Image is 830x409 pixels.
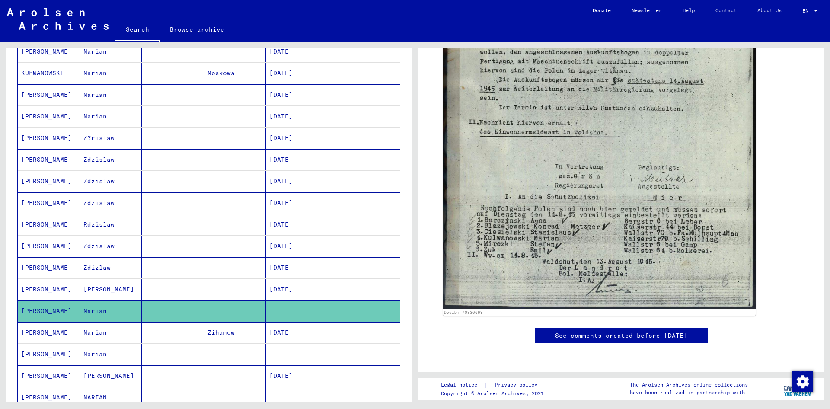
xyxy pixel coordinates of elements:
a: Browse archive [160,19,235,40]
mat-cell: [PERSON_NAME] [18,236,80,257]
a: Legal notice [441,380,484,390]
mat-cell: Z?rislaw [80,128,142,149]
mat-cell: Marian [80,300,142,322]
mat-cell: [PERSON_NAME] [18,365,80,387]
mat-cell: [DATE] [266,63,328,84]
mat-cell: KUŁWANOWSKI [18,63,80,84]
mat-cell: [PERSON_NAME] [18,171,80,192]
mat-cell: [DATE] [266,149,328,170]
mat-cell: Moskowa [204,63,266,84]
mat-cell: [DATE] [266,365,328,387]
mat-cell: Marian [80,41,142,62]
mat-cell: Rdzislaw [80,214,142,235]
mat-cell: Zdzislaw [80,149,142,170]
mat-cell: [PERSON_NAME] [18,214,80,235]
img: Change consent [792,371,813,392]
mat-cell: Marian [80,322,142,343]
mat-cell: [PERSON_NAME] [18,300,80,322]
mat-cell: [DATE] [266,171,328,192]
mat-cell: Marian [80,344,142,365]
mat-cell: [PERSON_NAME] [80,279,142,300]
img: Arolsen_neg.svg [7,8,109,30]
mat-cell: Zdzislaw [80,236,142,257]
mat-cell: [DATE] [266,214,328,235]
mat-cell: [DATE] [266,322,328,343]
mat-cell: [PERSON_NAME] [18,84,80,105]
mat-cell: [PERSON_NAME] [18,192,80,214]
mat-cell: [PERSON_NAME] [18,344,80,365]
mat-cell: [DATE] [266,106,328,127]
mat-cell: [PERSON_NAME] [18,387,80,408]
mat-cell: [PERSON_NAME] [18,322,80,343]
mat-cell: [DATE] [266,236,328,257]
mat-cell: Marian [80,106,142,127]
mat-cell: Zdzislaw [80,192,142,214]
img: yv_logo.png [782,378,814,399]
mat-cell: [PERSON_NAME] [18,41,80,62]
mat-cell: Marian [80,63,142,84]
a: DocID: 70836669 [444,310,483,315]
mat-cell: [DATE] [266,128,328,149]
mat-cell: [PERSON_NAME] [18,257,80,278]
div: | [441,380,548,390]
a: Search [115,19,160,42]
span: EN [802,8,812,14]
mat-cell: Marian [80,84,142,105]
p: have been realized in partnership with [630,389,748,396]
p: The Arolsen Archives online collections [630,381,748,389]
mat-cell: [DATE] [266,257,328,278]
mat-cell: [PERSON_NAME] [18,128,80,149]
mat-cell: [PERSON_NAME] [18,279,80,300]
mat-cell: Zdzislaw [80,171,142,192]
mat-cell: Zihanow [204,322,266,343]
mat-cell: MARIAN [80,387,142,408]
mat-cell: Zdizlaw [80,257,142,278]
mat-cell: [DATE] [266,84,328,105]
mat-cell: [DATE] [266,279,328,300]
mat-cell: [PERSON_NAME] [18,149,80,170]
p: Copyright © Arolsen Archives, 2021 [441,390,548,397]
a: See comments created before [DATE] [555,331,687,340]
mat-cell: [DATE] [266,41,328,62]
mat-cell: [DATE] [266,192,328,214]
mat-cell: [PERSON_NAME] [80,365,142,387]
mat-cell: [PERSON_NAME] [18,106,80,127]
a: Privacy policy [488,380,548,390]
